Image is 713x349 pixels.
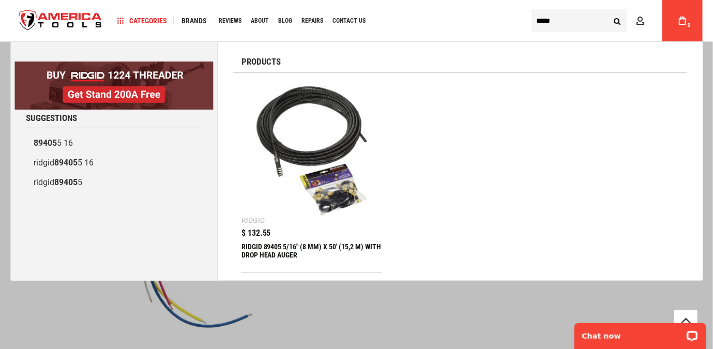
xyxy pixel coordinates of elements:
span: Contact Us [332,18,366,24]
a: Contact Us [328,14,370,28]
span: Categories [117,17,167,24]
span: Suggestions [26,114,77,123]
span: $ 132.55 [241,229,271,237]
a: Reviews [214,14,246,28]
a: store logo [10,2,111,40]
span: Repairs [301,18,323,24]
span: Blog [278,18,292,24]
div: Ridgid [241,217,265,224]
img: America Tools [10,2,111,40]
b: 89405 [34,138,57,148]
a: Brands [177,14,211,28]
a: RIDGID 89405 5/16 Ridgid $ 132.55 RIDGID 89405 5/16" (8 MM) X 50' (15,2 M) WITH DROP HEAD AUGER [241,81,382,272]
img: RIDGID 89405 5/16 [247,86,377,216]
span: Products [241,57,281,66]
span: Reviews [219,18,241,24]
a: About [246,14,274,28]
button: Search [608,11,627,31]
iframe: LiveChat chat widget [568,316,713,349]
a: BOGO: Buy RIDGID® 1224 Threader, Get Stand 200A Free! [14,62,214,69]
div: RIDGID 89405 5/16 [241,242,382,267]
a: Repairs [297,14,328,28]
img: BOGO: Buy RIDGID® 1224 Threader, Get Stand 200A Free! [14,62,214,110]
span: 0 [688,22,691,28]
b: 89405 [54,158,78,168]
b: 89405 [54,177,78,187]
span: About [251,18,269,24]
a: ridgid894055 [26,173,202,192]
a: 894055 16 [26,133,202,153]
span: Brands [181,17,207,24]
a: ridgid894055 16 [26,153,202,173]
a: Categories [113,14,172,28]
a: Blog [274,14,297,28]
